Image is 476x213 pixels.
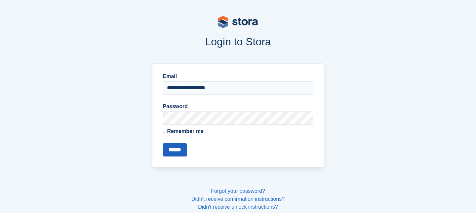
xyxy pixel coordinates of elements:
label: Email [163,72,313,80]
img: stora-logo-53a41332b3708ae10de48c4981b4e9114cc0af31d8433b30ea865607fb682f29.svg [218,16,258,28]
label: Remember me [163,127,313,135]
a: Didn't receive unlock instructions? [198,204,278,210]
label: Password [163,103,313,110]
a: Didn't receive confirmation instructions? [191,196,285,202]
a: Forgot your password? [211,188,265,194]
h1: Login to Stora [26,36,450,48]
input: Remember me [163,129,167,133]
